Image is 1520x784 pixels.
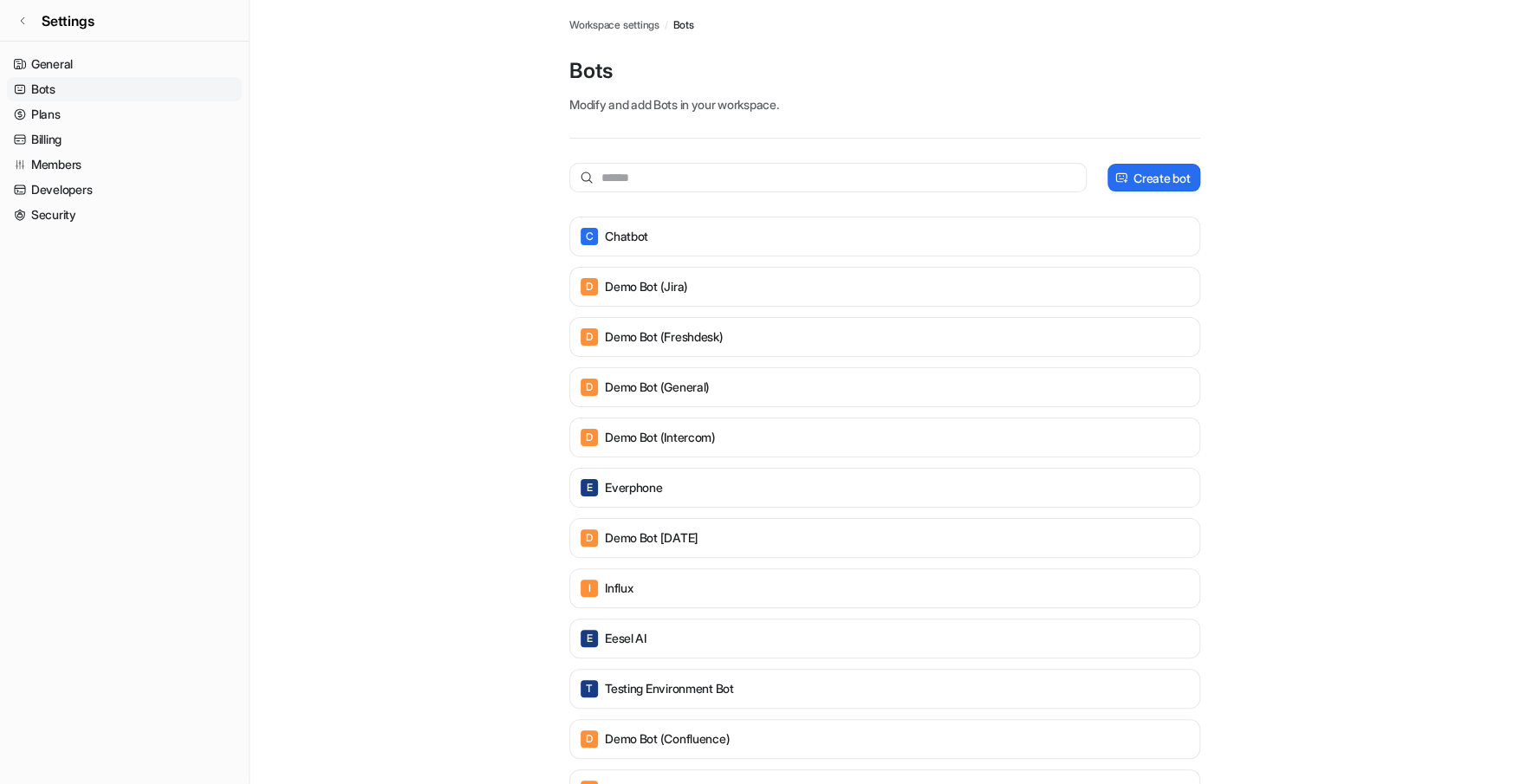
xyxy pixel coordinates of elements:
span: D [581,278,598,295]
span: / [665,17,668,33]
p: Everphone [605,479,662,496]
p: Demo Bot (Freshdesk) [605,328,723,346]
p: Demo bot [DATE] [605,529,698,547]
img: create [1114,172,1128,185]
p: Influx [605,580,633,597]
a: Billing [7,127,242,152]
span: C [581,228,598,245]
p: Testing Environment Bot [605,680,734,697]
p: Demo Bot (Intercom) [605,429,716,446]
p: Demo Bot (General) [605,379,710,396]
span: I [581,580,598,597]
span: E [581,479,598,496]
span: D [581,730,598,748]
span: D [581,379,598,396]
a: General [7,52,242,76]
span: D [581,429,598,446]
a: Bots [672,17,693,33]
span: E [581,630,598,647]
p: Create bot [1134,169,1190,187]
button: Create bot [1108,164,1200,191]
p: Bots [569,57,1200,85]
p: eesel AI [605,630,646,647]
a: Developers [7,178,242,202]
a: Plans [7,102,242,126]
p: Chatbot [605,228,648,245]
a: Members [7,152,242,177]
span: T [581,680,598,697]
p: Demo Bot (Confluence) [605,730,730,748]
p: Demo Bot (Jira) [605,278,688,295]
span: D [581,529,598,547]
span: Settings [42,10,94,31]
a: Workspace settings [569,17,659,33]
span: D [581,328,598,346]
a: Bots [7,77,242,101]
a: Security [7,203,242,227]
p: Modify and add Bots in your workspace. [569,95,1200,113]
